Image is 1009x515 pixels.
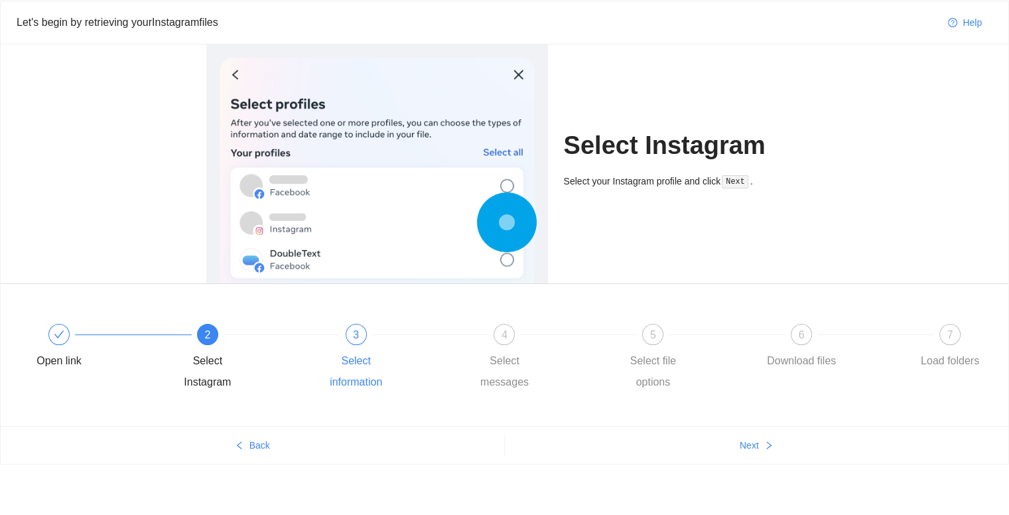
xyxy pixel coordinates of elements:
[948,18,957,29] span: question-circle
[564,130,803,161] h1: Select Instagram
[318,350,395,393] div: Select information
[249,438,270,453] span: Back
[502,329,507,340] span: 4
[564,174,803,189] div: Select your Instagram profile and click .
[169,350,246,393] div: Select Instagram
[763,324,911,372] div: 6Download files
[614,350,691,393] div: Select file options
[947,329,953,340] span: 7
[963,15,982,30] span: Help
[650,329,656,340] span: 5
[466,350,543,393] div: Select messages
[937,12,992,33] button: question-circleHelp
[911,324,988,372] div: 7Load folders
[36,350,82,372] div: Open link
[722,175,748,188] code: Next
[353,329,359,340] span: 3
[17,14,937,31] div: Let's begin by retrieving your Instagram files
[799,329,805,340] span: 6
[764,441,774,451] span: right
[54,329,64,340] span: check
[169,324,318,393] div: 2Select Instagram
[466,324,614,393] div: 4Select messages
[21,324,169,372] div: Open link
[1,435,504,456] button: leftBack
[505,435,1009,456] button: Nextright
[235,441,244,451] span: left
[318,324,466,393] div: 3Select information
[614,324,763,393] div: 5Select file options
[204,329,210,340] span: 2
[740,438,759,453] span: Next
[767,350,836,372] div: Download files
[921,350,979,372] div: Load folders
